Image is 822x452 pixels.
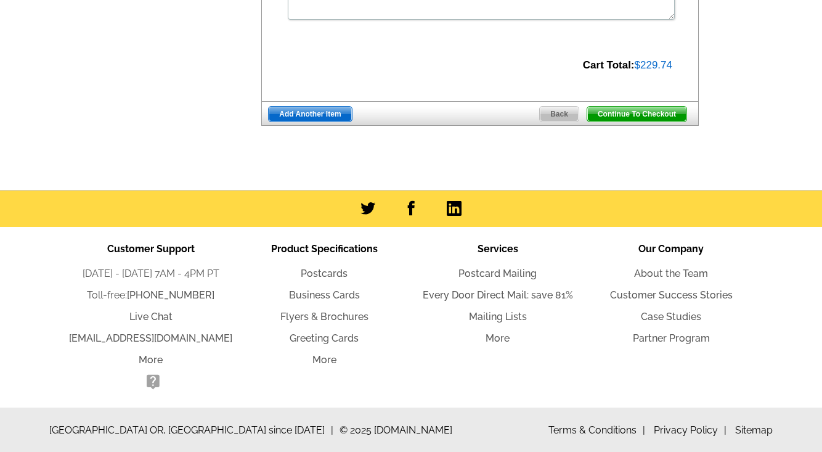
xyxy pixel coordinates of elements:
[271,243,378,255] span: Product Specifications
[268,106,352,122] a: Add Another Item
[469,311,527,323] a: Mailing Lists
[486,332,510,344] a: More
[69,332,232,344] a: [EMAIL_ADDRESS][DOMAIN_NAME]
[129,311,173,323] a: Live Chat
[587,107,686,121] span: Continue To Checkout
[576,165,822,452] iframe: LiveChat chat widget
[540,107,579,121] span: Back
[269,107,351,121] span: Add Another Item
[312,354,336,366] a: More
[340,423,452,438] span: © 2025 [DOMAIN_NAME]
[107,243,195,255] span: Customer Support
[635,59,672,71] span: $229.74
[127,289,214,301] a: [PHONE_NUMBER]
[301,268,348,279] a: Postcards
[289,289,360,301] a: Business Cards
[548,424,645,436] a: Terms & Conditions
[423,289,573,301] a: Every Door Direct Mail: save 81%
[139,354,163,366] a: More
[64,266,238,281] li: [DATE] - [DATE] 7AM - 4PM PT
[280,311,368,323] a: Flyers & Brochures
[458,268,537,279] a: Postcard Mailing
[290,332,359,344] a: Greeting Cards
[583,59,635,71] strong: Cart Total:
[539,106,579,122] a: Back
[64,288,238,303] li: Toll-free:
[49,423,333,438] span: [GEOGRAPHIC_DATA] OR, [GEOGRAPHIC_DATA] since [DATE]
[478,243,518,255] span: Services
